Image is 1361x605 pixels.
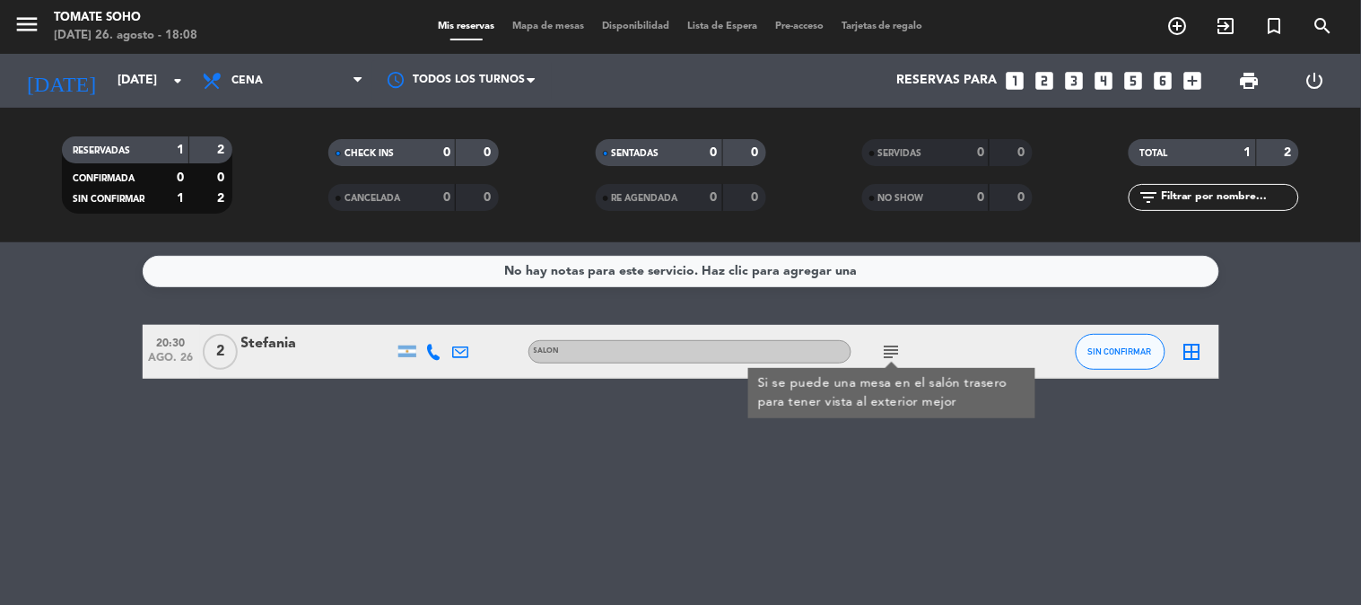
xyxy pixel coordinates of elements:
strong: 0 [217,171,228,184]
i: add_box [1182,69,1205,92]
strong: 0 [443,146,450,159]
span: SERVIDAS [878,149,922,158]
strong: 0 [977,146,984,159]
i: [DATE] [13,61,109,101]
strong: 1 [177,192,184,205]
i: exit_to_app [1216,15,1237,37]
strong: 0 [177,171,184,184]
span: CONFIRMADA [73,174,135,183]
span: ago. 26 [149,352,194,373]
i: power_settings_new [1304,70,1326,92]
div: Tomate Soho [54,9,197,27]
span: Tarjetas de regalo [833,22,932,31]
button: SIN CONFIRMAR [1076,334,1165,370]
i: looks_two [1034,69,1057,92]
div: [DATE] 26. agosto - 18:08 [54,27,197,45]
strong: 0 [484,146,495,159]
span: Pre-acceso [766,22,833,31]
strong: 2 [217,144,228,156]
strong: 1 [1244,146,1252,159]
strong: 2 [1285,146,1296,159]
i: looks_4 [1093,69,1116,92]
div: LOG OUT [1282,54,1348,108]
span: CANCELADA [345,194,400,203]
i: turned_in_not [1264,15,1286,37]
strong: 0 [977,191,984,204]
strong: 2 [217,192,228,205]
strong: 0 [1017,146,1028,159]
span: Cena [231,75,263,87]
span: Mapa de mesas [503,22,593,31]
span: SENTADAS [612,149,659,158]
span: Disponibilidad [593,22,678,31]
i: looks_3 [1063,69,1086,92]
div: No hay notas para este servicio. Haz clic para agregar una [504,261,857,282]
span: 2 [203,334,238,370]
i: menu [13,11,40,38]
i: search [1313,15,1334,37]
i: filter_list [1138,187,1159,208]
strong: 0 [751,191,762,204]
span: SIN CONFIRMAR [73,195,144,204]
span: SALON [534,347,560,355]
div: Si se puede una mesa en el salón trasero para tener vista al exterior mejor [757,374,1025,412]
span: Lista de Espera [678,22,766,31]
span: RE AGENDADA [612,194,678,203]
span: TOTAL [1139,149,1167,158]
span: NO SHOW [878,194,924,203]
strong: 1 [177,144,184,156]
span: RESERVADAS [73,146,130,155]
strong: 0 [751,146,762,159]
span: CHECK INS [345,149,394,158]
i: arrow_drop_down [167,70,188,92]
span: print [1239,70,1261,92]
strong: 0 [711,191,718,204]
input: Filtrar por nombre... [1159,188,1298,207]
strong: 0 [484,191,495,204]
i: looks_5 [1122,69,1146,92]
strong: 0 [1017,191,1028,204]
div: Stefania [241,332,394,355]
i: looks_one [1004,69,1027,92]
strong: 0 [711,146,718,159]
span: SIN CONFIRMAR [1088,346,1152,356]
button: menu [13,11,40,44]
i: add_circle_outline [1167,15,1189,37]
span: 20:30 [149,331,194,352]
i: subject [881,341,903,363]
i: border_all [1182,341,1203,363]
span: Reservas para [897,74,998,88]
strong: 0 [443,191,450,204]
i: looks_6 [1152,69,1175,92]
span: Mis reservas [429,22,503,31]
